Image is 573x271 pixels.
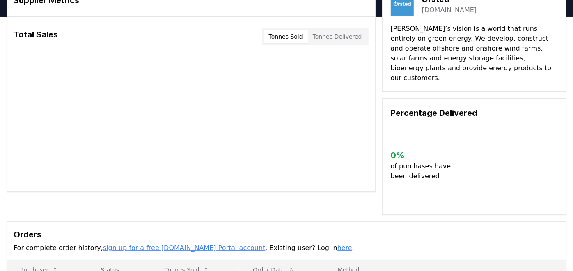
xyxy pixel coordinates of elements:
h3: 0 % [391,149,458,161]
p: [PERSON_NAME]’s vision is a world that runs entirely on green energy. We develop, construct and o... [391,24,558,83]
p: For complete order history, . Existing user? Log in . [14,243,559,253]
button: Tonnes Delivered [308,30,367,43]
h3: Percentage Delivered [391,107,558,119]
p: of purchases have been delivered [391,161,458,181]
button: Tonnes Sold [264,30,308,43]
a: [DOMAIN_NAME] [422,5,477,15]
h3: Orders [14,228,559,241]
a: here [337,244,352,252]
a: sign up for a free [DOMAIN_NAME] Portal account [103,244,266,252]
h3: Total Sales [14,28,58,45]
